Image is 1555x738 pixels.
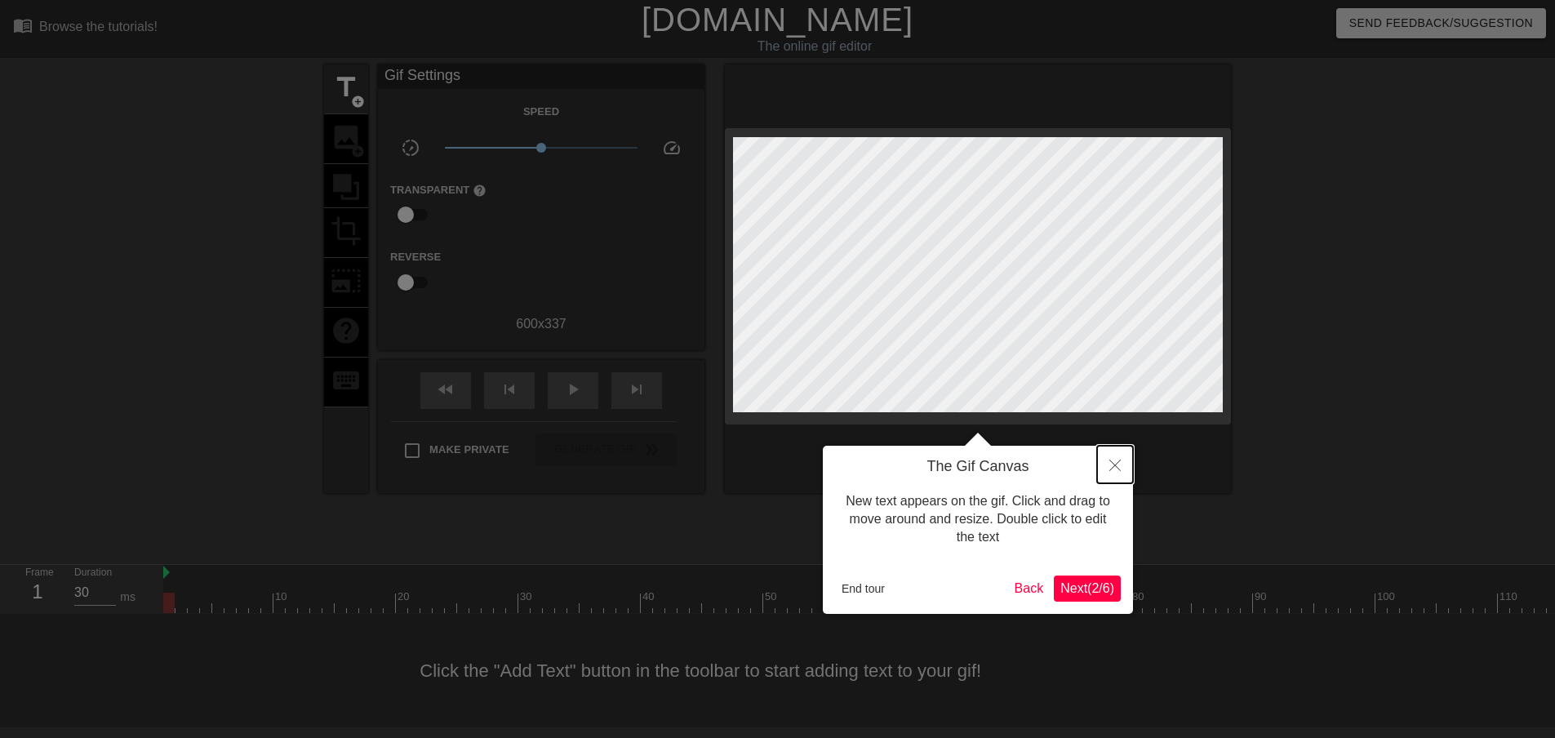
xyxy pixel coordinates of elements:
[1008,576,1051,602] button: Back
[1097,446,1133,483] button: Close
[835,476,1121,563] div: New text appears on the gif. Click and drag to move around and resize. Double click to edit the text
[835,576,891,601] button: End tour
[1060,581,1114,595] span: Next ( 2 / 6 )
[1054,576,1121,602] button: Next
[835,458,1121,476] h4: The Gif Canvas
